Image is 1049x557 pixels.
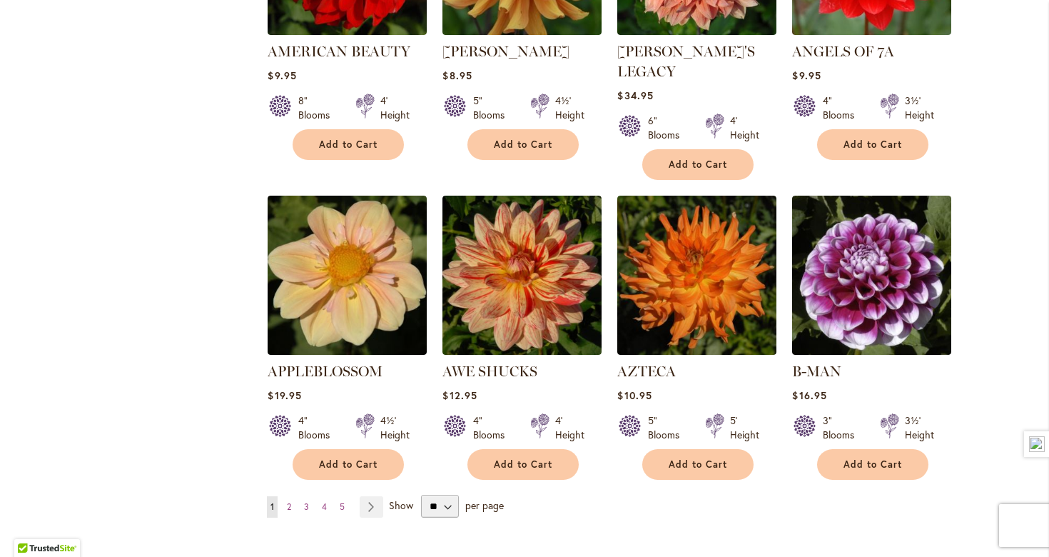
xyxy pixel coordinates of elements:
div: 4" Blooms [823,94,863,122]
span: $12.95 [442,388,477,402]
div: 4' Height [555,413,584,442]
span: Add to Cart [669,458,727,471]
button: Add to Cart [642,149,754,180]
a: APPLEBLOSSOM [268,344,427,358]
a: AMERICAN BEAUTY [268,43,410,60]
span: 1 [270,501,274,512]
div: 4' Height [730,114,759,142]
img: APPLEBLOSSOM [268,196,427,355]
img: AZTECA [617,196,776,355]
a: AWE SHUCKS [442,344,602,358]
button: Add to Cart [467,129,579,160]
img: B-MAN [792,196,951,355]
a: ANGELS OF 7A [792,43,894,60]
span: 5 [340,501,345,512]
span: Add to Cart [319,458,377,471]
a: [PERSON_NAME] [442,43,569,60]
button: Add to Cart [817,449,928,480]
button: Add to Cart [642,449,754,480]
iframe: Launch Accessibility Center [11,506,51,546]
span: Add to Cart [669,159,727,171]
a: AZTECA [617,363,676,380]
span: $16.95 [792,388,826,402]
span: $10.95 [617,388,652,402]
span: Add to Cart [494,139,552,151]
span: $8.95 [442,69,472,82]
a: ANGELS OF 7A [792,24,951,38]
img: AWE SHUCKS [442,196,602,355]
span: 4 [322,501,327,512]
a: [PERSON_NAME]'S LEGACY [617,43,755,80]
div: 5' Height [730,413,759,442]
span: 3 [304,501,309,512]
a: 2 [283,496,295,518]
button: Add to Cart [467,449,579,480]
a: AMERICAN BEAUTY [268,24,427,38]
div: 4" Blooms [298,413,338,442]
button: Add to Cart [293,129,404,160]
span: Show [389,498,413,512]
div: 5" Blooms [473,94,513,122]
div: 3½' Height [905,94,934,122]
span: Add to Cart [843,458,902,471]
div: 4" Blooms [473,413,513,442]
span: $19.95 [268,388,301,402]
div: 4½' Height [555,94,584,122]
span: $9.95 [268,69,296,82]
a: Andy's Legacy [617,24,776,38]
span: Add to Cart [494,458,552,471]
span: $9.95 [792,69,821,82]
span: Add to Cart [843,139,902,151]
div: 3½' Height [905,413,934,442]
a: AZTECA [617,344,776,358]
a: AWE SHUCKS [442,363,537,380]
button: Add to Cart [293,449,404,480]
div: 4' Height [380,94,410,122]
div: 4½' Height [380,413,410,442]
a: APPLEBLOSSOM [268,363,382,380]
span: per page [465,498,504,512]
a: 3 [300,496,313,518]
div: 3" Blooms [823,413,863,442]
a: 4 [318,496,330,518]
button: Add to Cart [817,129,928,160]
a: B-MAN [792,344,951,358]
div: 5" Blooms [648,413,688,442]
span: 2 [287,501,291,512]
div: 6" Blooms [648,114,688,142]
span: $34.95 [617,89,653,102]
span: Add to Cart [319,139,377,151]
div: 8" Blooms [298,94,338,122]
a: 5 [336,496,348,518]
a: B-MAN [792,363,841,380]
a: ANDREW CHARLES [442,24,602,38]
